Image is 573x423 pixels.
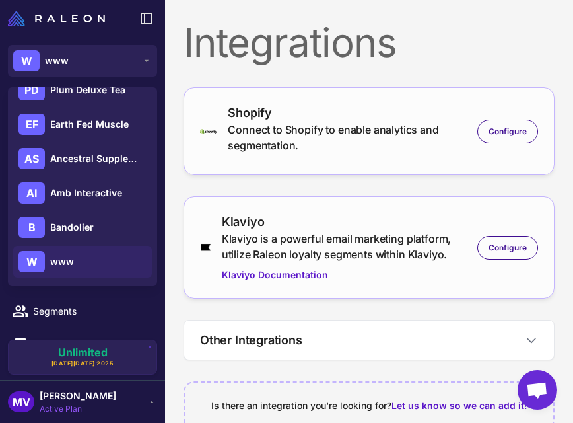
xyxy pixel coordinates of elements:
[18,114,45,135] div: EF
[50,151,143,166] span: Ancestral Supplements
[228,104,477,122] div: Shopify
[13,50,40,71] div: W
[5,231,160,259] a: Campaigns
[50,254,74,269] span: www
[201,399,537,413] div: Is there an integration you're looking for?
[5,330,160,358] a: Analytics
[50,186,122,200] span: Amb Interactive
[45,54,69,68] span: www
[200,243,211,251] img: klaviyo.png
[228,122,477,153] div: Connect to Shopify to enable analytics and segmentation.
[222,268,477,282] a: Klaviyo Documentation
[50,83,125,97] span: Plum Deluxe Tea
[518,370,557,410] div: Open chat
[8,11,105,26] img: Raleon Logo
[18,79,45,100] div: PD
[40,389,116,403] span: [PERSON_NAME]
[222,213,477,231] div: Klaviyo
[8,11,110,26] a: Raleon Logo
[8,391,34,412] div: MV
[5,198,160,226] a: Email Design
[58,347,108,358] span: Unlimited
[5,132,160,160] a: Chats
[391,400,527,411] span: Let us know so we can add it!
[184,19,555,66] div: Integrations
[18,251,45,272] div: W
[489,126,527,137] span: Configure
[5,264,160,292] a: Calendar
[18,148,45,169] div: AS
[200,331,302,349] h3: Other Integrations
[5,165,160,193] a: Knowledge
[50,117,129,132] span: Earth Fed Muscle
[8,45,157,77] button: Wwww
[222,231,477,262] div: Klaviyo is a powerful email marketing platform, utilize Raleon loyalty segments within Klaviyo.
[50,220,94,235] span: Bandolier
[51,359,114,368] span: [DATE][DATE] 2025
[489,242,527,254] span: Configure
[40,403,116,415] span: Active Plan
[33,304,149,319] span: Segments
[33,337,149,352] span: Analytics
[5,297,160,325] a: Segments
[200,129,217,134] img: shopify-logo-primary-logo-456baa801ee66a0a435671082365958316831c9960c480451dd0330bcdae304f.svg
[18,217,45,238] div: B
[184,321,554,360] button: Other Integrations
[18,182,45,204] div: AI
